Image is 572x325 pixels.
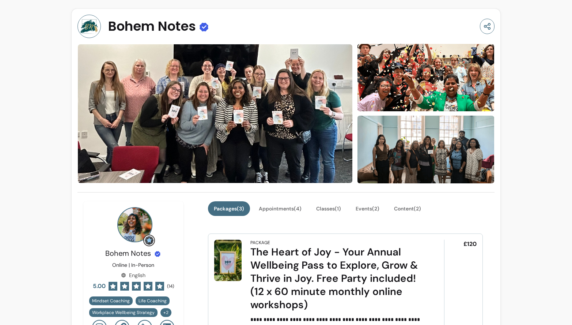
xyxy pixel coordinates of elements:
[167,283,174,289] span: ( 14 )
[250,240,270,246] div: Package
[388,201,427,216] button: Content(2)
[112,261,154,269] p: Online | In-Person
[208,201,250,216] button: Packages(3)
[117,207,152,242] img: Provider image
[139,298,167,304] span: Life Coaching
[92,310,155,315] span: Workplace Wellbeing Strategy
[108,19,196,34] span: Bohem Notes
[214,240,242,281] img: The Heart of Joy - Your Annual Wellbeing Pass to Explore, Grow & Thrive in Joy. Free Party includ...
[250,246,424,311] div: The Heart of Joy - Your Annual Wellbeing Pass to Explore, Grow & Thrive in Joy. Free Party includ...
[77,15,101,38] img: Provider image
[357,115,495,184] img: image-2
[77,44,353,183] img: image-0
[310,201,347,216] button: Classes(1)
[253,201,307,216] button: Appointments(4)
[162,310,170,315] span: + 2
[145,236,154,245] img: Grow
[350,201,385,216] button: Events(2)
[121,272,145,279] div: English
[92,298,130,304] span: Mindset Coaching
[357,21,495,134] img: image-1
[105,249,151,258] span: Bohem Notes
[93,282,106,291] span: 5.00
